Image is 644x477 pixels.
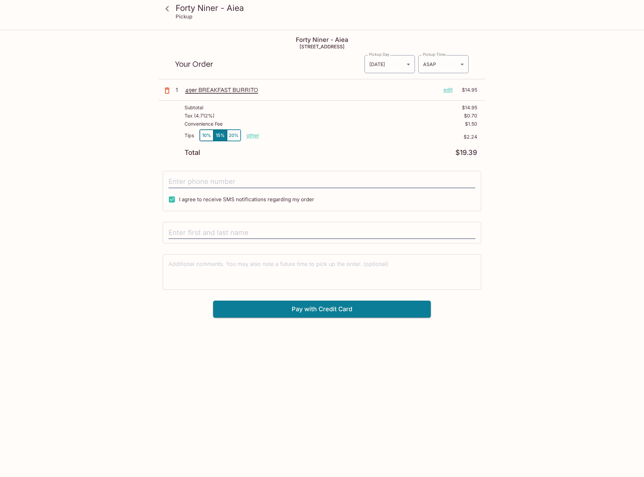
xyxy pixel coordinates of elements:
p: edit [444,86,453,94]
h4: Forty Niner - Aiea [159,36,485,44]
p: Total [184,149,200,156]
p: Tax ( 4.712% ) [184,113,214,118]
p: Convenience Fee [184,121,223,127]
label: Pickup Time [423,52,446,57]
input: Enter phone number [168,175,476,188]
span: I agree to receive SMS notifications regarding my order [179,196,314,203]
label: Pickup Day [369,52,389,57]
h3: Forty Niner - Aiea [176,3,480,13]
div: [DATE] [365,55,415,73]
p: $14.95 [462,105,477,110]
p: 1 [176,86,182,94]
div: ASAP [418,55,469,73]
p: Pickup [176,13,192,20]
p: 49er BREAKFAST BURRITO [185,86,438,94]
input: Enter first and last name [168,226,476,239]
button: 15% [213,130,227,141]
button: 10% [200,130,213,141]
button: 20% [227,130,241,141]
p: Subtotal [184,105,203,110]
p: Your Order [175,61,364,67]
button: Pay with Credit Card [213,301,431,318]
h5: [STREET_ADDRESS] [159,44,485,49]
p: $2.24 [259,134,477,140]
p: $1.50 [465,121,477,127]
p: $14.95 [457,86,477,94]
p: $0.70 [464,113,477,118]
p: $19.39 [455,149,477,156]
button: other [246,132,259,139]
p: Tips [184,133,194,138]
